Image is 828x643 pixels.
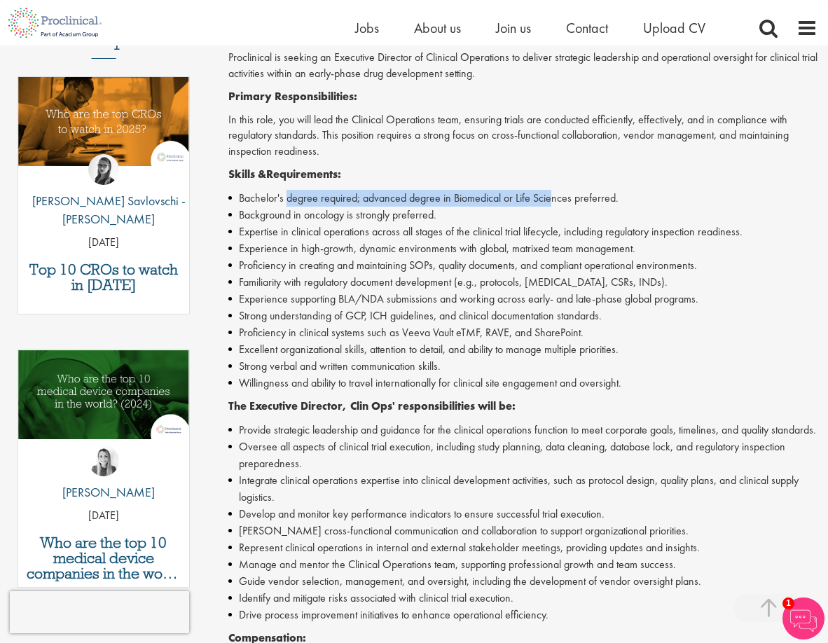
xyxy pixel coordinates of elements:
[355,19,379,37] a: Jobs
[414,19,461,37] a: About us
[228,291,818,307] li: Experience supporting BLA/NDA submissions and working across early- and late-phase global programs.
[18,77,189,166] img: Top 10 CROs 2025 | Proclinical
[52,445,155,509] a: Hannah Burke [PERSON_NAME]
[228,399,516,413] strong: The Executive Director, Clin Ops' responsibilities will be:
[643,19,705,37] a: Upload CV
[228,556,818,573] li: Manage and mentor the Clinical Operations team, supporting professional growth and team success.
[228,590,818,607] li: Identify and mitigate risks associated with clinical trial execution.
[52,483,155,502] p: [PERSON_NAME]
[18,350,189,474] a: Link to a post
[228,375,818,392] li: Willingness and ability to travel internationally for clinical site engagement and oversight.
[10,591,189,633] iframe: reCAPTCHA
[228,112,818,160] p: In this role, you will lead the Clinical Operations team, ensuring trials are conducted efficient...
[228,341,818,358] li: Excellent organizational skills, attention to detail, and ability to manage multiple priorities.
[228,358,818,375] li: Strong verbal and written communication skills.
[228,573,818,590] li: Guide vendor selection, management, and oversight, including the development of vendor oversight ...
[228,190,818,207] li: Bachelor's degree required; advanced degree in Biomedical or Life Sciences preferred.
[18,154,189,235] a: Theodora Savlovschi - Wicks [PERSON_NAME] Savlovschi - [PERSON_NAME]
[228,274,818,291] li: Familiarity with regulatory document development (e.g., protocols, [MEDICAL_DATA], CSRs, INDs).
[266,167,341,181] strong: Requirements:
[228,207,818,223] li: Background in oncology is strongly preferred.
[18,77,189,201] a: Link to a post
[228,240,818,257] li: Experience in high-growth, dynamic environments with global, matrixed team management.
[228,539,818,556] li: Represent clinical operations in internal and external stakeholder meetings, providing updates an...
[228,257,818,274] li: Proficiency in creating and maintaining SOPs, quality documents, and compliant operational enviro...
[782,597,794,609] span: 1
[228,506,818,523] li: Develop and monitor key performance indicators to ensure successful trial execution.
[18,350,189,439] img: Top 10 Medical Device Companies 2024
[228,50,818,82] p: Proclinical is seeking an Executive Director of Clinical Operations to deliver strategic leadersh...
[228,167,266,181] strong: Skills &
[88,154,119,185] img: Theodora Savlovschi - Wicks
[88,445,119,476] img: Hannah Burke
[25,262,182,293] a: Top 10 CROs to watch in [DATE]
[782,597,824,639] img: Chatbot
[228,307,818,324] li: Strong understanding of GCP, ICH guidelines, and clinical documentation standards.
[228,523,818,539] li: [PERSON_NAME] cross-functional communication and collaboration to support organizational priorities.
[228,607,818,623] li: Drive process improvement initiatives to enhance operational efficiency.
[228,89,357,104] strong: Primary Responsibilities:
[496,19,531,37] a: Join us
[566,19,608,37] a: Contact
[228,324,818,341] li: Proficiency in clinical systems such as Veeva Vault eTMF, RAVE, and SharePoint.
[18,235,189,251] p: [DATE]
[228,438,818,472] li: Oversee all aspects of clinical trial execution, including study planning, data cleaning, databas...
[228,223,818,240] li: Expertise in clinical operations across all stages of the clinical trial lifecycle, including reg...
[18,192,189,228] p: [PERSON_NAME] Savlovschi - [PERSON_NAME]
[228,472,818,506] li: Integrate clinical operations expertise into clinical development activities, such as protocol de...
[25,535,182,581] a: Who are the top 10 medical device companies in the world in [DATE]?
[18,508,189,524] p: [DATE]
[228,422,818,438] li: Provide strategic leadership and guidance for the clinical operations function to meet corporate ...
